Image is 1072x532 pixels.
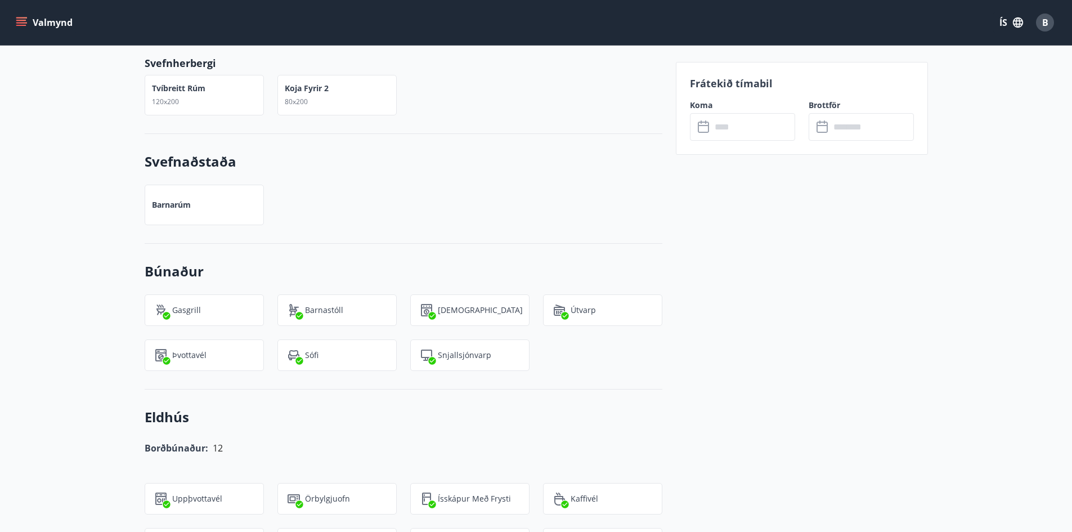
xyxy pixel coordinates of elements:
[154,348,168,362] img: Dl16BY4EX9PAW649lg1C3oBuIaAsR6QVDQBO2cTm.svg
[14,12,77,33] button: menu
[172,493,222,504] p: Uppþvottavél
[285,97,308,106] span: 80x200
[154,492,168,506] img: 7hj2GulIrg6h11dFIpsIzg8Ak2vZaScVwTihwv8g.svg
[305,493,350,504] p: Örbylgjuofn
[145,262,662,281] h3: Búnaður
[420,492,433,506] img: CeBo16TNt2DMwKWDoQVkwc0rPfUARCXLnVWH1QgS.svg
[1031,9,1058,36] button: B
[145,408,662,427] h3: Eldhús
[154,303,168,317] img: ZXjrS3QKesehq6nQAPjaRuRTI364z8ohTALB4wBr.svg
[420,303,433,317] img: hddCLTAnxqFUMr1fxmbGG8zWilo2syolR0f9UjPn.svg
[690,76,914,91] p: Frátekið tímabil
[213,440,223,456] h6: 12
[172,305,201,316] p: Gasgrill
[172,350,207,361] p: Þvottavél
[438,305,523,316] p: [DEMOGRAPHIC_DATA]
[553,492,566,506] img: YAuCf2RVBoxcWDOxEIXE9JF7kzGP1ekdDd7KNrAY.svg
[420,348,433,362] img: FrGHLVeK8D3OYtMegqJZM0RCPrnOPaonvBxDmyu0.svg
[571,493,598,504] p: Kaffivél
[145,152,662,171] h3: Svefnaðstaða
[553,303,566,317] img: HjsXMP79zaSHlY54vW4Et0sdqheuFiP1RYfGwuXf.svg
[152,83,205,94] p: Tvíbreitt rúm
[287,303,300,317] img: ro1VYixuww4Qdd7lsw8J65QhOwJZ1j2DOUyXo3Mt.svg
[145,56,662,70] p: Svefnherbergi
[305,350,319,361] p: Sófi
[438,350,491,361] p: Snjallsjónvarp
[145,442,208,454] span: Borðbúnaður:
[438,493,511,504] p: Ísskápur með frysti
[287,348,300,362] img: pUbwa0Tr9PZZ78BdsD4inrLmwWm7eGTtsX9mJKRZ.svg
[287,492,300,506] img: WhzojLTXTmGNzu0iQ37bh4OB8HAJRP8FBs0dzKJK.svg
[1042,16,1048,29] span: B
[571,305,596,316] p: Útvarp
[993,12,1029,33] button: ÍS
[285,83,329,94] p: Koja fyrir 2
[152,199,191,211] p: Barnarúm
[152,97,179,106] span: 120x200
[809,100,914,111] label: Brottför
[305,305,343,316] p: Barnastóll
[690,100,795,111] label: Koma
